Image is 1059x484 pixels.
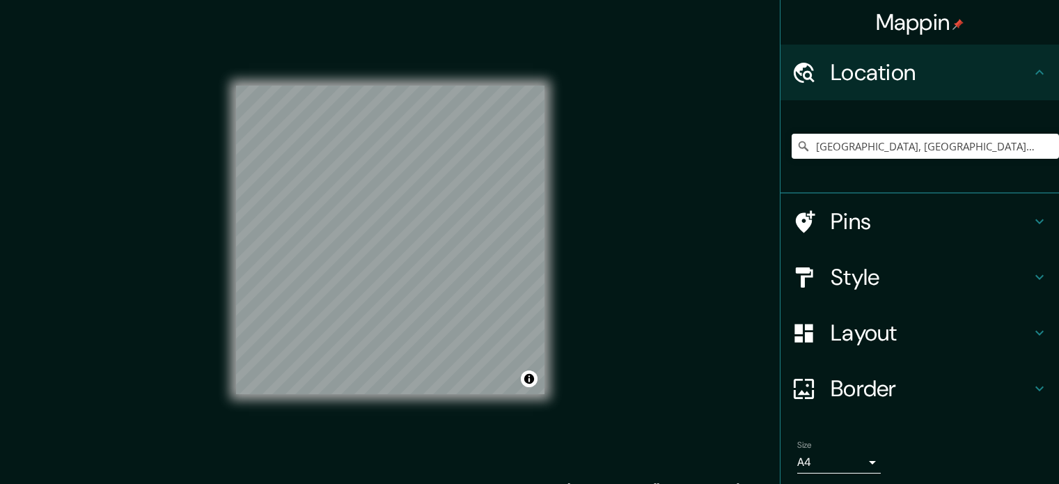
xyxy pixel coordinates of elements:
[521,370,538,387] button: Toggle attribution
[952,19,964,30] img: pin-icon.png
[780,249,1059,305] div: Style
[831,319,1031,347] h4: Layout
[797,439,812,451] label: Size
[236,86,544,394] canvas: Map
[935,430,1044,469] iframe: Help widget launcher
[780,45,1059,100] div: Location
[831,58,1031,86] h4: Location
[831,263,1031,291] h4: Style
[780,305,1059,361] div: Layout
[792,134,1059,159] input: Pick your city or area
[876,8,964,36] h4: Mappin
[831,208,1031,235] h4: Pins
[831,375,1031,403] h4: Border
[797,451,881,474] div: A4
[780,361,1059,416] div: Border
[780,194,1059,249] div: Pins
